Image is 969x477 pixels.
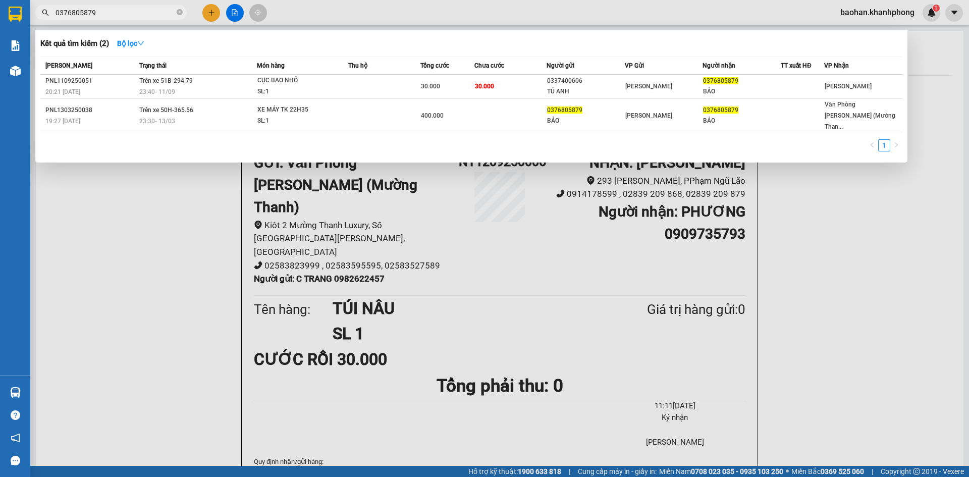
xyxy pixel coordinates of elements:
span: TT xuất HĐ [781,62,812,69]
span: Trên xe 50H-365.56 [139,107,193,114]
span: [PERSON_NAME] [45,62,92,69]
li: (c) 2017 [85,48,139,61]
span: VP Nhận [824,62,849,69]
span: 23:30 - 13/03 [139,118,175,125]
span: Văn Phòng [PERSON_NAME] (Mường Than... [825,101,895,130]
span: [PERSON_NAME] [625,83,672,90]
span: VP Gửi [625,62,644,69]
div: BẢO [703,86,780,97]
span: 30.000 [475,83,494,90]
span: Người gửi [547,62,574,69]
button: left [866,139,878,151]
button: Bộ lọcdown [109,35,152,51]
span: right [893,142,899,148]
b: BIÊN NHẬN GỬI HÀNG [65,15,97,80]
span: search [42,9,49,16]
img: logo.jpg [13,13,63,63]
button: right [890,139,902,151]
span: 23:40 - 11/09 [139,88,175,95]
span: left [869,142,875,148]
span: 19:27 [DATE] [45,118,80,125]
li: Previous Page [866,139,878,151]
span: Món hàng [257,62,285,69]
span: close-circle [177,9,183,15]
img: logo-vxr [9,7,22,22]
b: [DOMAIN_NAME] [85,38,139,46]
span: [PERSON_NAME] [625,112,672,119]
li: 1 [878,139,890,151]
span: Chưa cước [474,62,504,69]
li: Next Page [890,139,902,151]
span: down [137,40,144,47]
span: 0376805879 [703,107,738,114]
span: question-circle [11,410,20,420]
div: CỤC BAO NHỎ [257,75,333,86]
span: Thu hộ [348,62,367,69]
div: SL: 1 [257,86,333,97]
div: PNL1109250051 [45,76,136,86]
span: Trạng thái [139,62,167,69]
span: 20:21 [DATE] [45,88,80,95]
span: notification [11,433,20,443]
div: XE MÁY TK 22H35 [257,104,333,116]
div: 0337400606 [547,76,624,86]
span: 0376805879 [547,107,582,114]
span: Trên xe 51B-294.79 [139,77,193,84]
div: SL: 1 [257,116,333,127]
img: logo.jpg [110,13,134,37]
input: Tìm tên, số ĐT hoặc mã đơn [56,7,175,18]
span: 30.000 [421,83,440,90]
span: Người nhận [703,62,735,69]
h3: Kết quả tìm kiếm ( 2 ) [40,38,109,49]
img: warehouse-icon [10,387,21,398]
strong: Bộ lọc [117,39,144,47]
span: [PERSON_NAME] [825,83,872,90]
div: BẢO [547,116,624,126]
div: PNL1303250038 [45,105,136,116]
span: 400.000 [421,112,444,119]
span: message [11,456,20,465]
img: warehouse-icon [10,66,21,76]
b: [PERSON_NAME] [13,65,57,113]
span: 0376805879 [703,77,738,84]
div: TÚ ANH [547,86,624,97]
img: solution-icon [10,40,21,51]
span: close-circle [177,8,183,18]
span: Tổng cước [420,62,449,69]
a: 1 [879,140,890,151]
div: BẢO [703,116,780,126]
